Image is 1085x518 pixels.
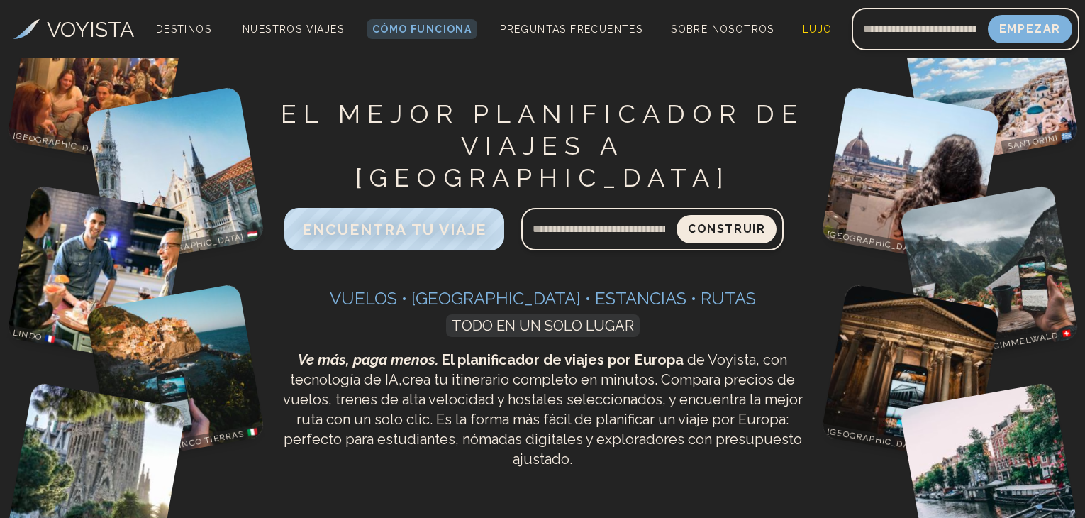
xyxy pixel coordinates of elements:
font: Destinos [156,23,211,35]
font: VOYISTA [47,17,134,42]
button: ENCUENTRA TU VIAJE [284,208,505,250]
font: Ve más, paga menos. [298,351,438,368]
font: Empezar [999,22,1061,35]
a: Cómo funciona [367,19,477,39]
img: Lindo [6,184,187,365]
button: Construir [677,215,777,243]
font: EL MEJOR PLANIFICADOR DE VIAJES A [GEOGRAPHIC_DATA] [281,99,804,192]
font: ENCUENTRA TU VIAJE [302,221,487,238]
img: Cinco Tierras [85,283,265,463]
img: Gimmelwald [898,184,1079,365]
font: Cómo funciona [372,23,472,35]
font: El planificador de viajes por Europa [442,351,684,368]
img: Roma [820,283,1000,463]
font: Sobre nosotros [671,23,774,35]
font: Nuestros viajes [243,23,344,35]
a: LUJO [797,19,838,39]
font: Preguntas frecuentes [500,23,642,35]
a: VOYISTA [13,13,134,45]
font: Construir [688,222,765,236]
a: Sobre nosotros [665,19,780,39]
img: Florencia [820,86,1000,266]
font: crea tu itinerario completo en minutos. Compara precios de vuelos, trenes de alta velocidad y hos... [283,371,803,468]
font: LUJO [803,23,833,35]
a: ENCUENTRA TU VIAJE [284,224,505,238]
a: Nuestros viajes [237,19,350,39]
input: Dirección de correo electrónico [852,12,988,46]
font: Vuelos • [GEOGRAPHIC_DATA] • Estancias • Rutas [330,288,756,309]
img: Logotipo de Voyista [13,19,40,39]
font: Lindo [12,328,43,343]
font: TODO EN UN SOLO LUGAR [452,317,634,334]
a: Preguntas frecuentes [494,19,648,39]
img: Budapest [85,86,265,266]
input: Consulta de búsqueda [521,212,677,246]
button: Empezar [988,15,1072,43]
